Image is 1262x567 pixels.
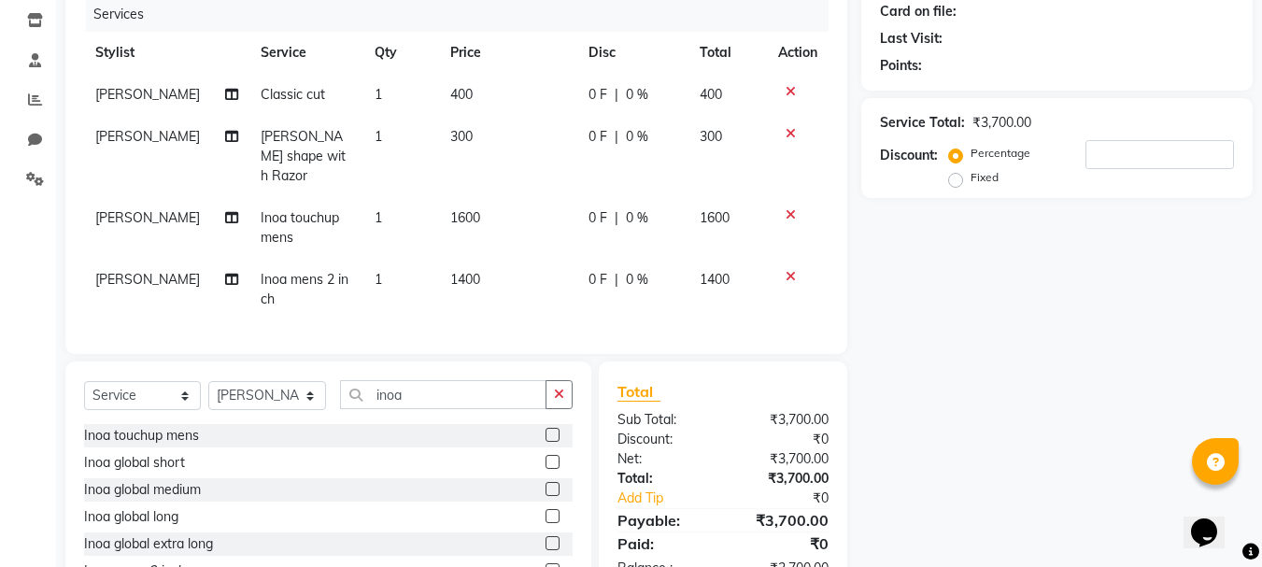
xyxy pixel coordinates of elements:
label: Percentage [971,145,1030,162]
a: Add Tip [603,489,743,508]
th: Qty [363,32,439,74]
div: ₹3,700.00 [723,469,843,489]
div: Sub Total: [603,410,723,430]
span: 1 [375,86,382,103]
div: Payable: [603,509,723,532]
div: ₹3,700.00 [723,410,843,430]
span: | [615,208,618,228]
div: ₹3,700.00 [723,509,843,532]
span: | [615,85,618,105]
div: Card on file: [880,2,957,21]
div: Discount: [603,430,723,449]
th: Stylist [84,32,249,74]
span: 1 [375,271,382,288]
span: 300 [700,128,722,145]
div: Total: [603,469,723,489]
th: Action [767,32,829,74]
div: ₹0 [723,532,843,555]
div: Inoa global short [84,453,185,473]
span: 1 [375,209,382,226]
span: 0 F [588,127,607,147]
span: 0 F [588,85,607,105]
span: 1600 [450,209,480,226]
span: [PERSON_NAME] [95,128,200,145]
div: Discount: [880,146,938,165]
span: 1600 [700,209,730,226]
span: [PERSON_NAME] [95,86,200,103]
label: Fixed [971,169,999,186]
span: | [615,270,618,290]
th: Service [249,32,363,74]
div: Inoa global medium [84,480,201,500]
iframe: chat widget [1184,492,1243,548]
span: 1400 [450,271,480,288]
th: Price [439,32,577,74]
span: [PERSON_NAME] [95,271,200,288]
span: 300 [450,128,473,145]
th: Disc [577,32,688,74]
div: Paid: [603,532,723,555]
span: Total [617,382,660,402]
span: [PERSON_NAME] [95,209,200,226]
span: 0 % [626,270,648,290]
div: Last Visit: [880,29,943,49]
span: 0 F [588,270,607,290]
span: 400 [700,86,722,103]
span: | [615,127,618,147]
span: [PERSON_NAME] shape with Razor [261,128,346,184]
div: Inoa global extra long [84,534,213,554]
span: 0 % [626,127,648,147]
span: 400 [450,86,473,103]
div: Inoa global long [84,507,178,527]
div: ₹0 [723,430,843,449]
div: Service Total: [880,113,965,133]
div: Net: [603,449,723,469]
input: Search or Scan [340,380,546,409]
span: 0 F [588,208,607,228]
span: 1400 [700,271,730,288]
span: 0 % [626,208,648,228]
div: ₹0 [744,489,844,508]
span: 0 % [626,85,648,105]
div: Points: [880,56,922,76]
th: Total [688,32,768,74]
span: Inoa touchup mens [261,209,339,246]
span: Inoa mens 2 inch [261,271,348,307]
div: ₹3,700.00 [723,449,843,469]
span: Classic cut [261,86,325,103]
span: 1 [375,128,382,145]
div: ₹3,700.00 [972,113,1031,133]
div: Inoa touchup mens [84,426,199,446]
